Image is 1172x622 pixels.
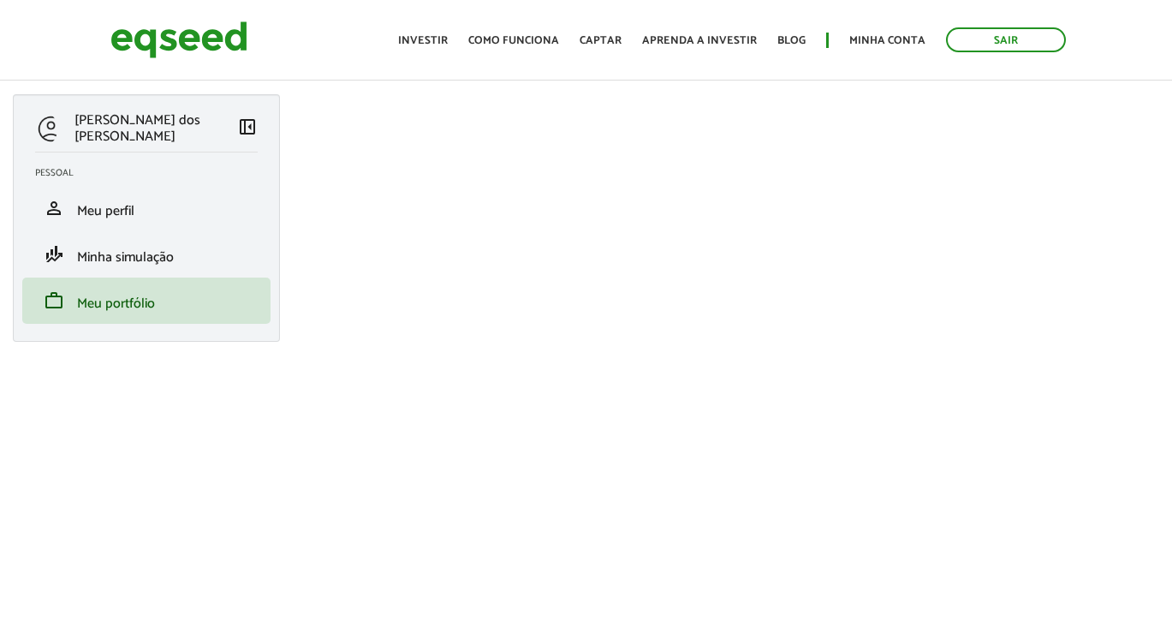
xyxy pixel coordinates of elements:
[22,278,271,324] li: Meu portfólio
[237,117,258,137] span: left_panel_close
[77,246,174,269] span: Minha simulação
[44,198,64,218] span: person
[849,35,925,46] a: Minha conta
[74,112,237,145] p: [PERSON_NAME] dos [PERSON_NAME]
[468,35,559,46] a: Como funciona
[44,244,64,265] span: finance_mode
[35,290,258,311] a: workMeu portfólio
[22,231,271,278] li: Minha simulação
[580,35,622,46] a: Captar
[777,35,806,46] a: Blog
[110,17,247,63] img: EqSeed
[77,200,134,223] span: Meu perfil
[35,244,258,265] a: finance_modeMinha simulação
[237,117,258,141] a: Colapsar menu
[398,35,448,46] a: Investir
[22,185,271,231] li: Meu perfil
[946,27,1066,52] a: Sair
[77,292,155,315] span: Meu portfólio
[642,35,757,46] a: Aprenda a investir
[35,198,258,218] a: personMeu perfil
[44,290,64,311] span: work
[35,168,271,178] h2: Pessoal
